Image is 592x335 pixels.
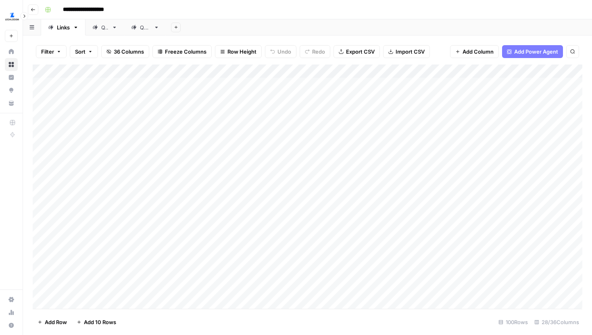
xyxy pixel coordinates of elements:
span: Freeze Columns [165,48,206,56]
div: QA2 [140,23,150,31]
a: Opportunities [5,84,18,97]
span: Import CSV [396,48,425,56]
img: LegalZoom Logo [5,9,19,24]
button: Add Row [33,316,72,329]
a: Browse [5,58,18,71]
button: Row Height [215,45,262,58]
button: Filter [36,45,67,58]
span: 36 Columns [114,48,144,56]
button: Add Power Agent [502,45,563,58]
a: Home [5,45,18,58]
button: Export CSV [334,45,380,58]
span: Row Height [227,48,256,56]
span: Add Row [45,318,67,326]
span: Redo [312,48,325,56]
a: Settings [5,293,18,306]
span: Undo [277,48,291,56]
span: Add Power Agent [514,48,558,56]
a: Insights [5,71,18,84]
button: Redo [300,45,330,58]
span: Export CSV [346,48,375,56]
button: Add Column [450,45,499,58]
button: Add 10 Rows [72,316,121,329]
span: Add Column [463,48,494,56]
span: Sort [75,48,85,56]
button: Workspace: LegalZoom [5,6,18,27]
button: 36 Columns [101,45,149,58]
div: Links [57,23,70,31]
a: QA2 [124,19,166,35]
button: Undo [265,45,296,58]
span: Add 10 Rows [84,318,116,326]
button: Freeze Columns [152,45,212,58]
div: 28/36 Columns [531,316,582,329]
span: Filter [41,48,54,56]
a: Usage [5,306,18,319]
button: Import CSV [383,45,430,58]
a: QA [85,19,124,35]
a: Your Data [5,97,18,110]
a: Links [41,19,85,35]
div: 100 Rows [495,316,531,329]
button: Sort [70,45,98,58]
div: QA [101,23,108,31]
button: Help + Support [5,319,18,332]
